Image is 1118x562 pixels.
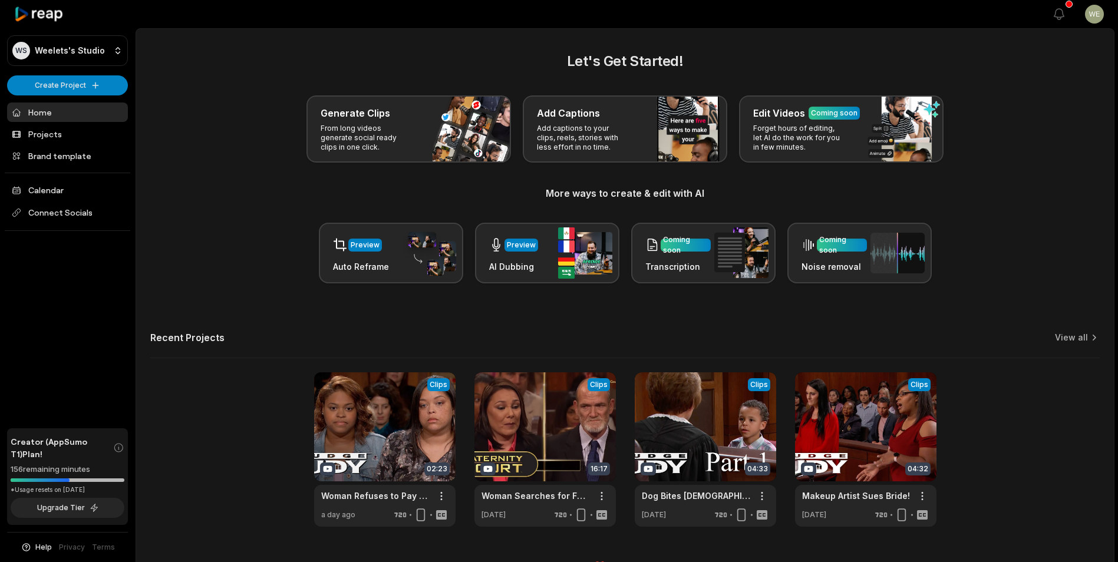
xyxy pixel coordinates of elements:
span: Creator (AppSumo T1) Plan! [11,435,113,460]
a: Woman Refuses to Pay for Trip that "Wasn’t Fun"! [321,490,430,502]
h3: More ways to create & edit with AI [150,186,1100,200]
p: From long videos generate social ready clips in one click. [321,124,412,152]
a: Makeup Artist Sues Bride! [802,490,910,502]
a: Woman Searches for Father With Only A Name (Full Episode) | Paternity Court [482,490,590,502]
a: Calendar [7,180,128,200]
p: Add captions to your clips, reels, stories with less effort in no time. [537,124,628,152]
h3: Noise removal [802,260,867,273]
div: *Usage resets on [DATE] [11,485,124,494]
h3: AI Dubbing [489,260,538,273]
img: ai_dubbing.png [558,227,612,279]
h3: Transcription [645,260,711,273]
div: Coming soon [819,234,865,256]
img: noise_removal.png [870,233,925,273]
span: Help [35,542,52,553]
a: Home [7,103,128,122]
h3: Edit Videos [753,106,805,120]
a: Dog Bites [DEMOGRAPHIC_DATA] and It's Caught on Video! | Part 1 [642,490,750,502]
a: Terms [92,542,115,553]
a: View all [1055,332,1088,343]
a: Projects [7,124,128,144]
div: Preview [351,240,380,250]
p: Weelets's Studio [35,45,105,56]
h3: Auto Reframe [333,260,389,273]
div: WS [12,42,30,59]
button: Upgrade Tier [11,498,124,518]
a: Brand template [7,146,128,166]
span: Connect Socials [7,202,128,223]
h2: Recent Projects [150,332,225,343]
button: Help [21,542,52,553]
img: auto_reframe.png [402,230,456,276]
div: Preview [507,240,536,250]
div: 156 remaining minutes [11,464,124,475]
img: transcription.png [714,227,769,278]
h3: Add Captions [537,106,600,120]
p: Forget hours of editing, let AI do the work for you in few minutes. [753,124,845,152]
div: Coming soon [663,234,708,256]
div: Coming soon [811,108,858,118]
button: Create Project [7,75,128,95]
h3: Generate Clips [321,106,390,120]
a: Privacy [59,542,85,553]
h2: Let's Get Started! [150,51,1100,72]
